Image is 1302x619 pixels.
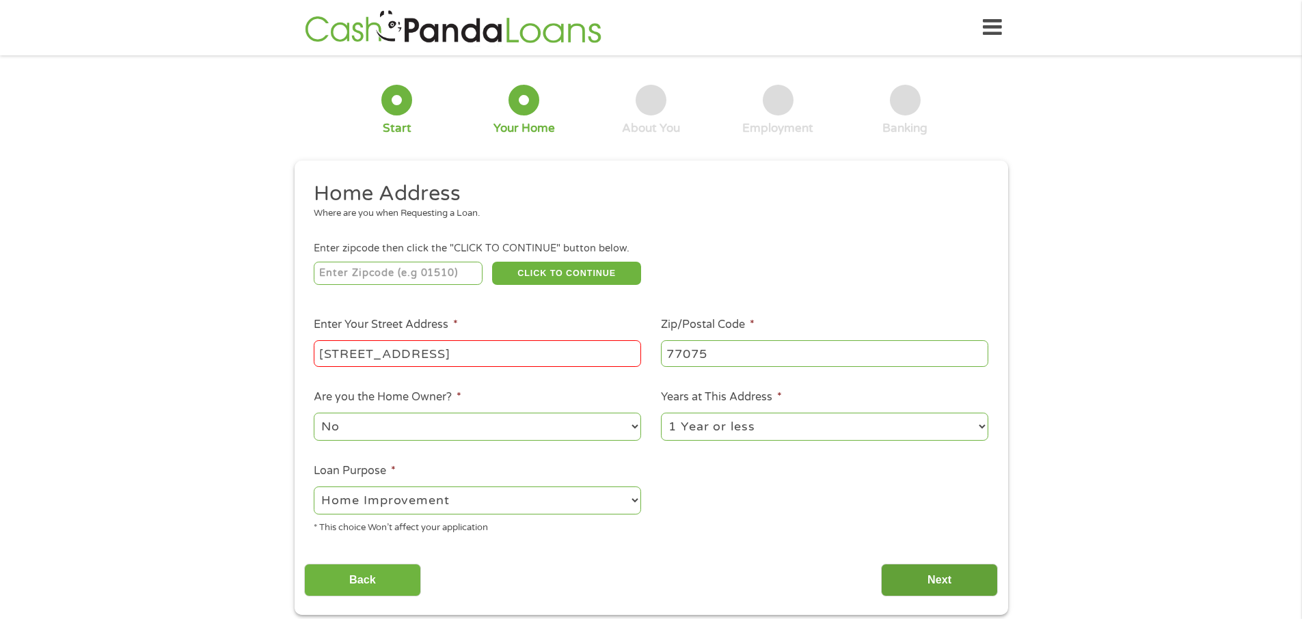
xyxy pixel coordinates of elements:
[881,564,998,597] input: Next
[882,121,927,136] div: Banking
[314,340,641,366] input: 1 Main Street
[304,564,421,597] input: Back
[622,121,680,136] div: About You
[314,318,458,332] label: Enter Your Street Address
[742,121,813,136] div: Employment
[314,464,396,478] label: Loan Purpose
[661,318,755,332] label: Zip/Postal Code
[383,121,411,136] div: Start
[492,262,641,285] button: CLICK TO CONTINUE
[314,390,461,404] label: Are you the Home Owner?
[661,390,782,404] label: Years at This Address
[493,121,555,136] div: Your Home
[314,517,641,535] div: * This choice Won’t affect your application
[314,262,483,285] input: Enter Zipcode (e.g 01510)
[314,180,978,208] h2: Home Address
[314,207,978,221] div: Where are you when Requesting a Loan.
[301,8,606,47] img: GetLoanNow Logo
[314,241,988,256] div: Enter zipcode then click the "CLICK TO CONTINUE" button below.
